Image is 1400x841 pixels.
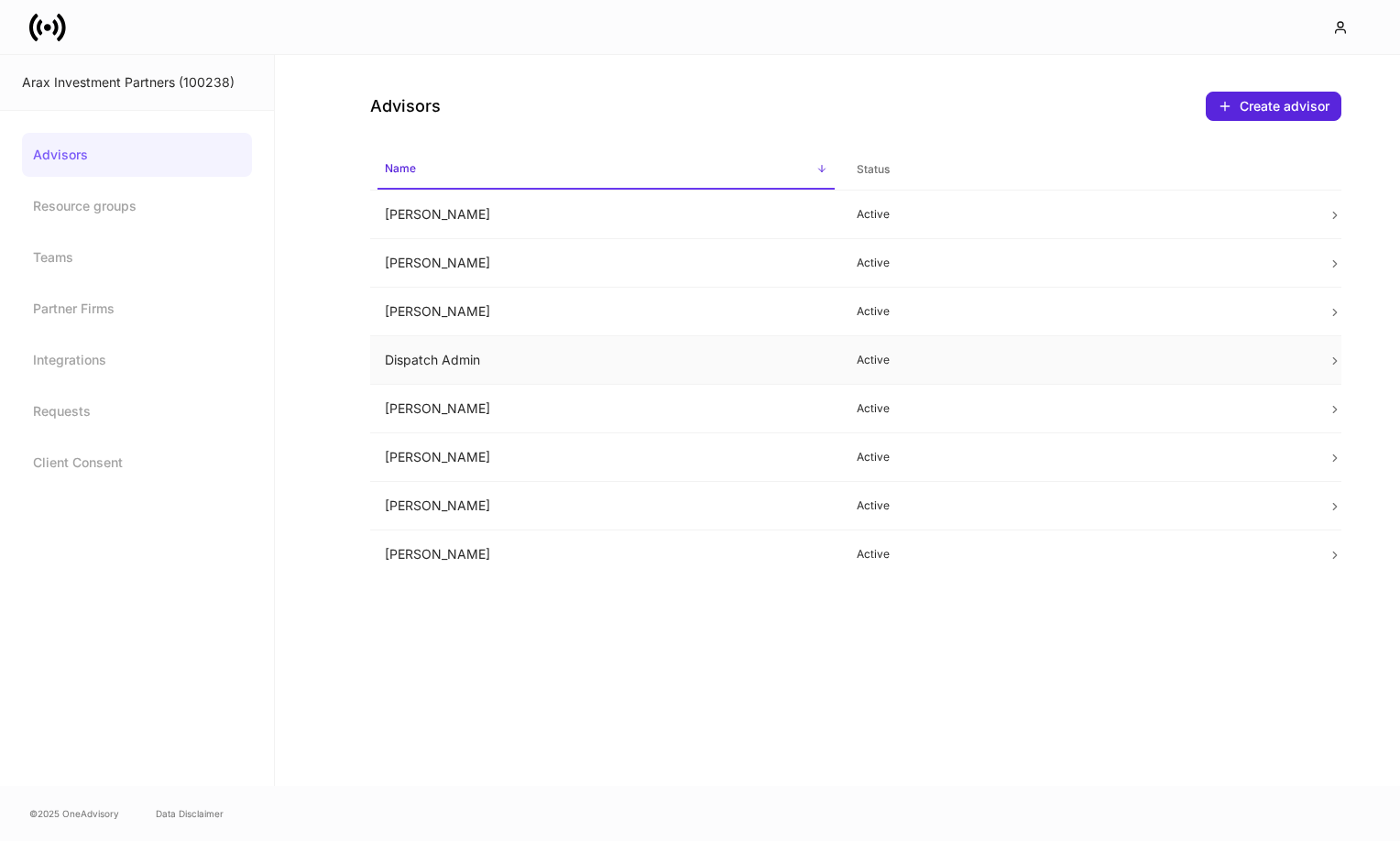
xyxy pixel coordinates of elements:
a: Integrations [22,338,252,382]
h6: Status [857,160,890,178]
td: [PERSON_NAME] [370,530,842,579]
p: Active [857,401,1299,416]
td: Dispatch Admin [370,336,842,385]
h4: Advisors [370,95,441,117]
h6: Name [385,159,416,177]
td: [PERSON_NAME] [370,191,842,239]
a: Advisors [22,133,252,177]
span: Name [377,150,835,190]
a: Data Disclaimer [156,806,224,821]
span: © 2025 OneAdvisory [29,806,119,821]
td: [PERSON_NAME] [370,385,842,433]
a: Requests [22,389,252,433]
td: [PERSON_NAME] [370,288,842,336]
div: Create advisor [1218,99,1329,114]
p: Active [857,498,1299,513]
p: Active [857,353,1299,367]
div: Arax Investment Partners (100238) [22,73,252,92]
td: [PERSON_NAME] [370,433,842,482]
p: Active [857,207,1299,222]
p: Active [857,304,1299,319]
button: Create advisor [1206,92,1341,121]
p: Active [857,256,1299,270]
p: Active [857,547,1299,562]
a: Teams [22,235,252,279]
a: Partner Firms [22,287,252,331]
a: Client Consent [22,441,252,485]
a: Resource groups [22,184,252,228]
td: [PERSON_NAME] [370,482,842,530]
span: Status [849,151,1307,189]
p: Active [857,450,1299,464]
td: [PERSON_NAME] [370,239,842,288]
